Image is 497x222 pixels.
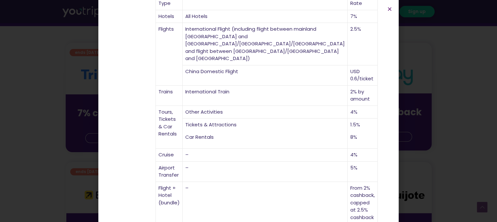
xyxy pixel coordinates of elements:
[348,23,378,65] td: 2.5%
[348,86,378,106] td: 2% by amount
[387,7,392,11] a: Close
[156,162,183,182] td: Airport Transfer
[183,23,348,65] td: International Flight (including flight between mainland [GEOGRAPHIC_DATA] and [GEOGRAPHIC_DATA]/[...
[183,149,348,162] td: –
[348,106,378,119] td: 4%
[156,23,183,86] td: Flights
[350,121,375,129] p: 1.5%
[156,86,183,106] td: Trains
[350,134,357,140] span: 8%
[183,162,348,182] td: –
[183,10,348,23] td: All Hotels
[185,121,345,129] p: Tickets & Attractions
[348,10,378,23] td: 7%
[348,162,378,182] td: 5%
[183,65,348,86] td: China Domestic Flight
[156,149,183,162] td: Cruise
[183,86,348,106] td: International Train
[156,10,183,23] td: Hotels
[183,106,348,119] td: Other Activities
[156,106,183,149] td: Tours, Tickets & Car Rentals
[348,149,378,162] td: 4%
[348,65,378,86] td: USD 0.6/ticket
[185,134,214,140] span: Car Rentals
